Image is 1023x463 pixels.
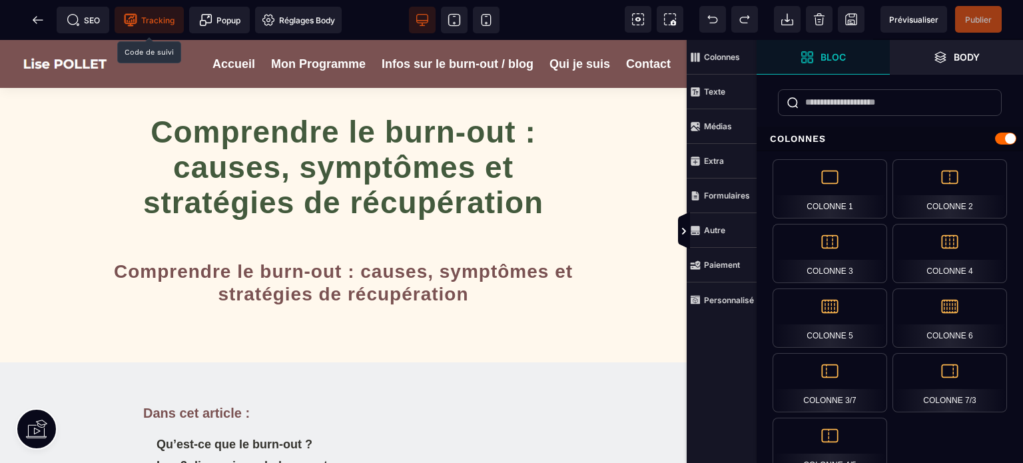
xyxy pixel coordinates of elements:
span: Paiement [687,248,757,282]
span: Personnalisé [687,282,757,317]
span: Prévisualiser [889,15,938,25]
span: Popup [199,13,240,27]
span: Enregistrer le contenu [955,6,1002,33]
div: Colonne 1 [773,159,887,219]
span: Tracking [124,13,174,27]
a: Accueil [212,15,255,34]
div: Colonne 4 [892,224,1007,283]
span: Retour [25,7,51,33]
span: Publier [965,15,992,25]
span: Voir bureau [409,7,436,33]
strong: Colonnes [704,52,740,62]
strong: Autre [704,225,725,235]
strong: Personnalisé [704,295,754,305]
div: Colonne 6 [892,288,1007,348]
strong: Extra [704,156,724,166]
div: Colonne 3/7 [773,353,887,412]
h1: Comprendre le burn-out : causes, symptômes et stratégies de récupération [100,68,587,187]
span: Texte [687,75,757,109]
span: Colonnes [687,40,757,75]
span: Voir les composants [625,6,651,33]
div: Colonne 3 [773,224,887,283]
div: Colonnes [757,127,1023,151]
strong: Paiement [704,260,740,270]
span: Voir tablette [441,7,468,33]
span: Dans cet article : [143,366,250,380]
span: Formulaires [687,179,757,213]
span: Favicon [255,7,342,33]
a: Contact [626,15,671,34]
strong: Texte [704,87,725,97]
span: Capture d'écran [657,6,683,33]
a: Mon Programme [271,15,366,34]
strong: Body [954,52,980,62]
span: Les 3 dimensions du burn-out [157,419,328,432]
span: Qu’est-ce que le burn-out ? [157,398,312,411]
span: SEO [67,13,100,27]
span: Autre [687,213,757,248]
span: Métadata SEO [57,7,109,33]
span: Médias [687,109,757,144]
strong: Médias [704,121,732,131]
span: Enregistrer [838,6,864,33]
span: Défaire [699,6,726,33]
div: Colonne 2 [892,159,1007,219]
span: Importer [774,6,801,33]
span: Voir mobile [473,7,500,33]
span: Code de suivi [115,7,184,33]
img: 1ad0e4a1b8c52ef2751205e1b85efb3f_Capture_d'%C3%A9cran_2025-09-25_163153.png [11,6,113,42]
a: Qui je suis [549,15,610,34]
h1: Comprendre le burn-out : causes, symptômes et stratégies de récupération [100,214,587,272]
div: Colonne 7/3 [892,353,1007,412]
strong: Bloc [821,52,846,62]
span: Nettoyage [806,6,833,33]
span: Réglages Body [262,13,335,27]
span: Rétablir [731,6,758,33]
a: Infos sur le burn-out / blog [382,15,533,34]
span: Afficher les vues [757,212,770,252]
span: Extra [687,144,757,179]
strong: Formulaires [704,191,750,201]
span: Aperçu [880,6,947,33]
span: Ouvrir les blocs [757,40,890,75]
span: Créer une alerte modale [189,7,250,33]
span: Ouvrir les calques [890,40,1023,75]
div: Colonne 5 [773,288,887,348]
